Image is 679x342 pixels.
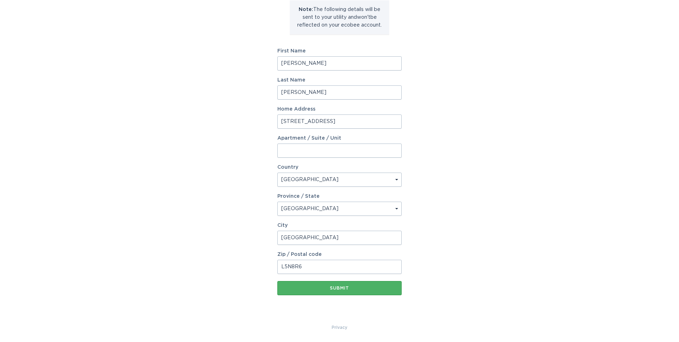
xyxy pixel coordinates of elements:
[277,194,320,199] label: Province / State
[277,252,402,257] label: Zip / Postal code
[281,286,398,290] div: Submit
[277,78,402,83] label: Last Name
[277,136,402,141] label: Apartment / Suite / Unit
[277,49,402,54] label: First Name
[277,281,402,295] button: Submit
[277,165,298,170] label: Country
[277,107,402,112] label: Home Address
[295,6,384,29] p: The following details will be sent to your utility and won't be reflected on your ecobee account.
[332,324,347,331] a: Privacy Policy & Terms of Use
[277,223,402,228] label: City
[299,7,313,12] strong: Note:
